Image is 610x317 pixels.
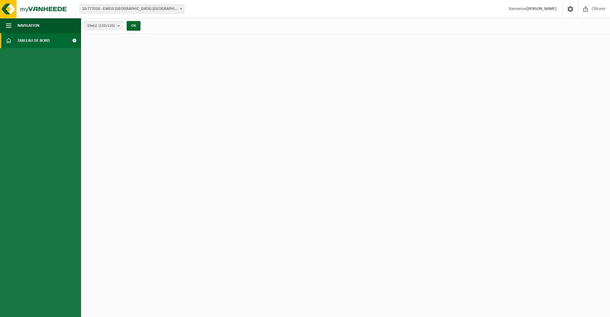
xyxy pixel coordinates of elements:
[80,5,184,13] span: 10-777016 - EMEIS BELGIUM-LUXEMBOURG SA - UCCLE
[79,5,184,14] span: 10-777016 - EMEIS BELGIUM-LUXEMBOURG SA - UCCLE
[527,7,557,11] strong: [PERSON_NAME]
[127,21,140,31] button: OK
[17,18,39,33] span: Navigation
[84,21,123,30] button: Site(s)(120/120)
[98,24,115,28] count: (120/120)
[17,33,50,48] span: Tableau de bord
[87,21,115,30] span: Site(s)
